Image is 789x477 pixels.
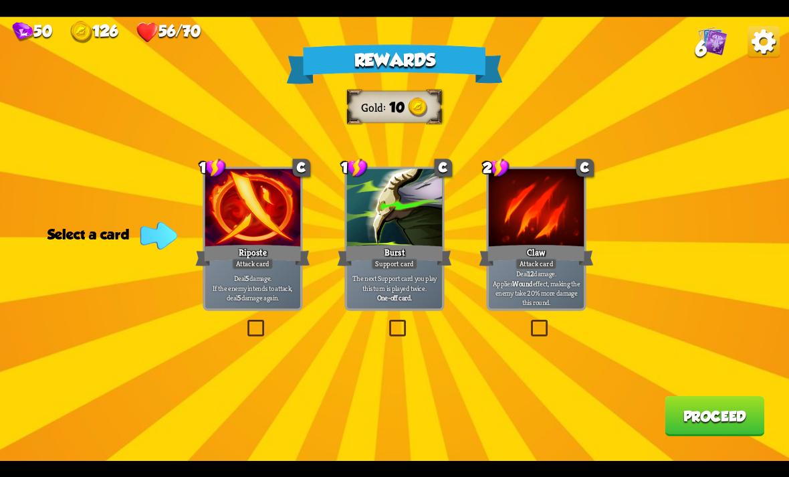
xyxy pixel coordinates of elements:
[408,97,428,117] img: gold.png
[665,396,764,436] button: Proceed
[47,226,173,242] div: Select a card
[195,242,310,268] div: Riposte
[528,269,534,278] b: 12
[698,25,727,58] div: View all the cards in your deck
[237,292,241,302] b: 5
[245,274,249,283] b: 5
[576,159,594,177] div: C
[341,157,368,177] div: 1
[286,44,503,84] div: Rewards
[136,21,158,43] img: health.png
[12,21,51,41] div: Gems
[199,157,226,177] div: 1
[70,21,118,43] div: Gold
[516,258,557,270] div: Attack card
[207,274,298,302] p: Deal damage. If the enemy intends to attack, deal damage again.
[12,22,33,42] img: gem.png
[479,242,593,268] div: Claw
[232,258,273,270] div: Attack card
[337,242,451,268] div: Burst
[512,278,532,288] b: Wound
[140,221,177,249] img: indicator-arrow.png
[371,258,418,270] div: Support card
[349,274,440,292] p: The next Support card you play this turn is played twice.
[293,159,311,177] div: C
[377,292,413,302] b: One-off card.
[491,269,582,306] p: Deal damage. Applies effect, making the enemy take 20% more damage this round.
[361,100,388,114] div: Gold
[70,21,92,43] img: gold.png
[748,25,780,58] img: OptionsButton.png
[483,157,510,177] div: 2
[389,99,405,115] span: 10
[698,25,727,55] img: Cards_Icon.png
[136,21,201,43] div: Health
[435,159,453,177] div: C
[695,36,707,60] span: 6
